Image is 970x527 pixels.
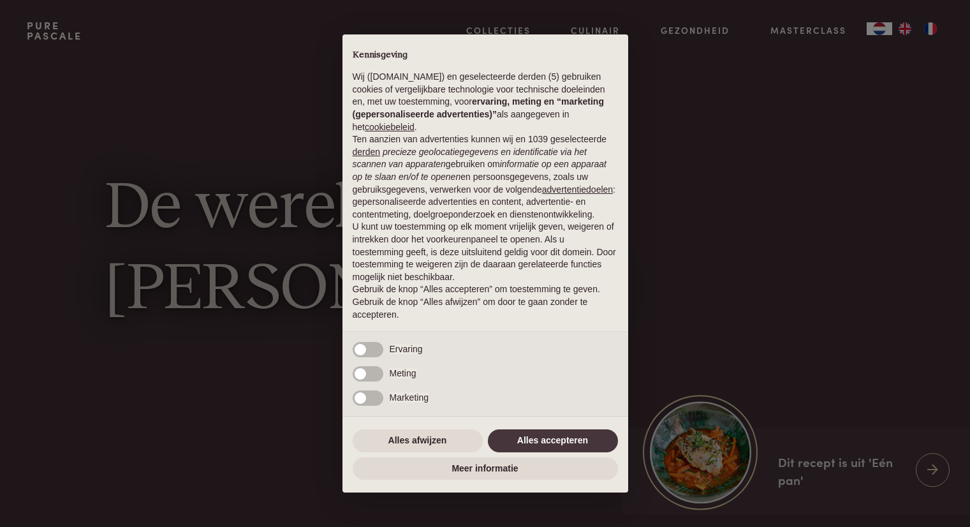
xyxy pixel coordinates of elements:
[353,50,618,61] h2: Kennisgeving
[353,133,618,221] p: Ten aanzien van advertenties kunnen wij en 1039 geselecteerde gebruiken om en persoonsgegevens, z...
[353,457,618,480] button: Meer informatie
[353,147,587,170] em: precieze geolocatiegegevens en identificatie via het scannen van apparaten
[353,146,381,159] button: derden
[353,96,604,119] strong: ervaring, meting en “marketing (gepersonaliseerde advertenties)”
[390,344,423,354] span: Ervaring
[353,71,618,133] p: Wij ([DOMAIN_NAME]) en geselecteerde derden (5) gebruiken cookies of vergelijkbare technologie vo...
[390,368,416,378] span: Meting
[353,159,607,182] em: informatie op een apparaat op te slaan en/of te openen
[488,429,618,452] button: Alles accepteren
[353,429,483,452] button: Alles afwijzen
[390,392,429,403] span: Marketing
[542,184,613,197] button: advertentiedoelen
[365,122,415,132] a: cookiebeleid
[353,221,618,283] p: U kunt uw toestemming op elk moment vrijelijk geven, weigeren of intrekken door het voorkeurenpan...
[353,283,618,321] p: Gebruik de knop “Alles accepteren” om toestemming te geven. Gebruik de knop “Alles afwijzen” om d...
